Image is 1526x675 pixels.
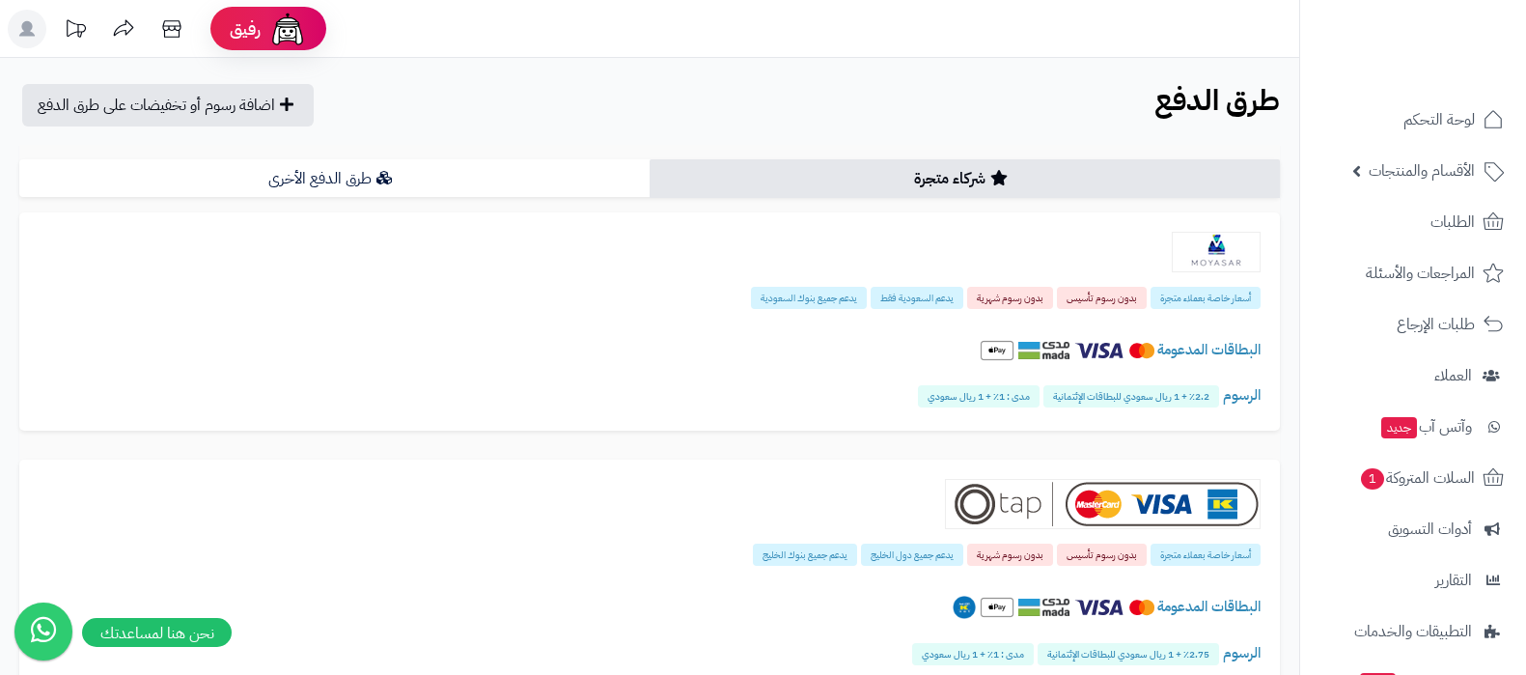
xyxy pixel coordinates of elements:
span: لوحة التحكم [1403,106,1475,133]
span: أسعار خاصة بعملاء متجرة [1151,287,1261,309]
span: العملاء [1434,362,1472,389]
a: أدوات التسويق [1312,506,1514,552]
a: طلبات الإرجاع [1312,301,1514,348]
img: Moyasar [1172,232,1261,272]
a: اضافة رسوم أو تخفيضات على طرق الدفع [22,84,314,127]
span: التقارير [1435,567,1472,594]
span: البطاقات المدعومة [1157,339,1261,360]
a: Moyasar أسعار خاصة بعملاء متجرة بدون رسوم تأسيس بدون رسوم شهرية يدعم السعودية فقط يدعم جميع بنوك ... [19,212,1280,431]
a: التطبيقات والخدمات [1312,608,1514,655]
a: تحديثات المنصة [51,10,99,53]
span: الرسوم [1223,384,1261,406]
span: مدى : 1٪ + 1 ريال سعودي [918,385,1040,408]
span: التطبيقات والخدمات [1354,618,1472,645]
a: لوحة التحكم [1312,97,1514,143]
img: ai-face.png [268,10,307,48]
span: المراجعات والأسئلة [1366,260,1475,287]
a: وآتس آبجديد [1312,404,1514,450]
img: Tap [945,479,1261,529]
span: يدعم السعودية فقط [871,287,963,309]
span: الطلبات [1430,209,1475,236]
span: طلبات الإرجاع [1397,311,1475,338]
b: طرق الدفع [1154,78,1280,122]
a: شركاء متجرة [650,159,1280,198]
span: يدعم جميع دول الخليج [861,544,963,566]
span: وآتس آب [1379,413,1472,440]
span: جديد [1381,417,1417,438]
span: البطاقات المدعومة [1157,596,1261,617]
a: العملاء [1312,352,1514,399]
span: بدون رسوم تأسيس [1057,544,1147,566]
span: بدون رسوم شهرية [967,544,1053,566]
span: يدعم جميع بنوك الخليج [753,544,857,566]
span: السلات المتروكة [1359,464,1475,492]
a: المراجعات والأسئلة [1312,250,1514,296]
span: رفيق [230,17,261,41]
span: 2.2٪ + 1 ريال سعودي للبطاقات الإئتمانية [1043,385,1219,408]
a: السلات المتروكة1 [1312,455,1514,501]
span: يدعم جميع بنوك السعودية [751,287,867,309]
a: طرق الدفع الأخرى [19,159,650,198]
span: الرسوم [1223,642,1261,663]
span: الأقسام والمنتجات [1369,157,1475,184]
span: أدوات التسويق [1388,516,1472,543]
span: 2.75٪ + 1 ريال سعودي للبطاقات الإئتمانية [1038,643,1219,665]
span: 1 [1361,468,1384,490]
span: مدى : 1٪ + 1 ريال سعودي [912,643,1034,665]
span: بدون رسوم شهرية [967,287,1053,309]
a: التقارير [1312,557,1514,604]
a: الطلبات [1312,199,1514,245]
span: أسعار خاصة بعملاء متجرة [1151,544,1261,566]
span: بدون رسوم تأسيس [1057,287,1147,309]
